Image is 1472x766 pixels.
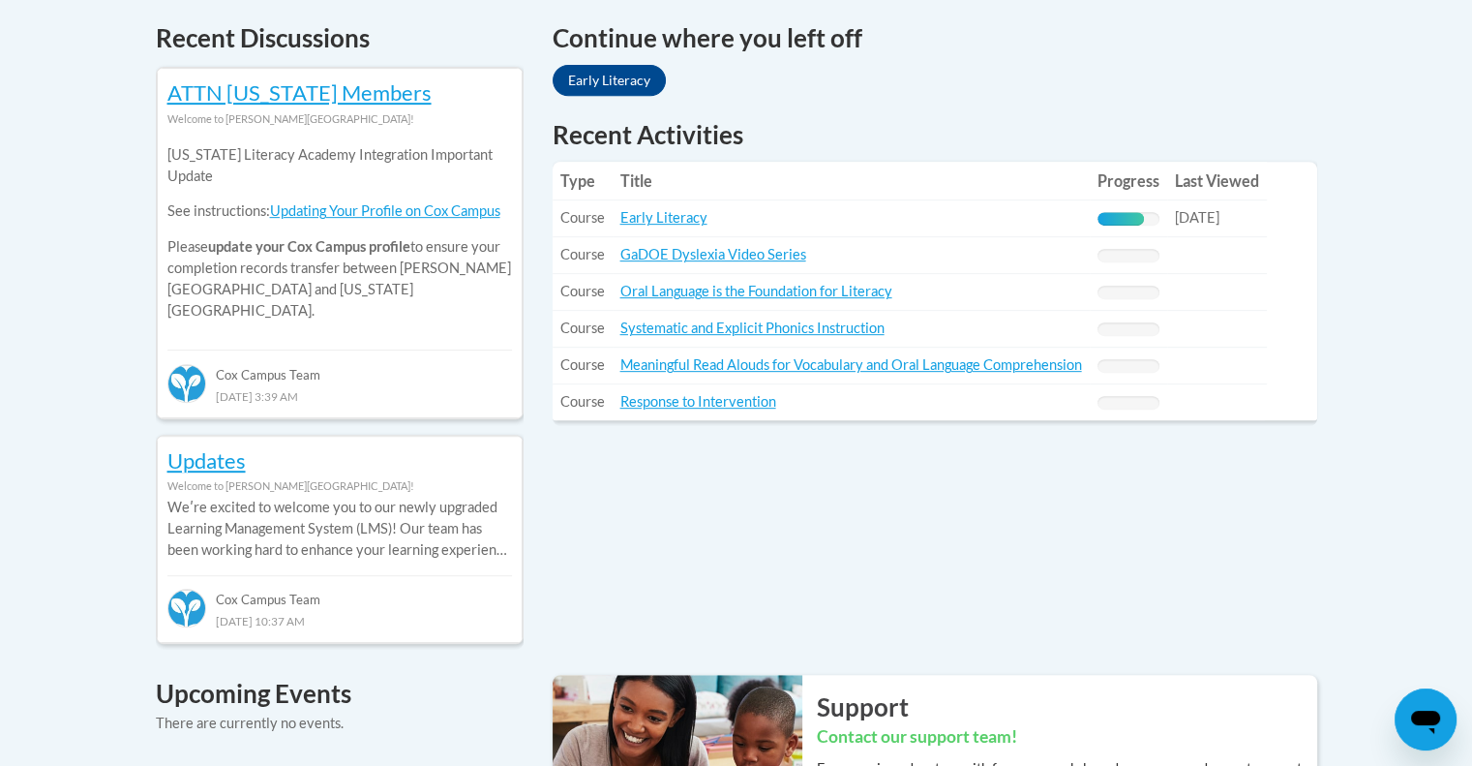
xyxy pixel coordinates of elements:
[553,65,666,96] a: Early Literacy
[1175,209,1219,226] span: [DATE]
[167,610,512,631] div: [DATE] 10:37 AM
[167,200,512,222] p: See instructions:
[167,497,512,561] p: Weʹre excited to welcome you to our newly upgraded Learning Management System (LMS)! Our team has...
[620,320,885,336] a: Systematic and Explicit Phonics Instruction
[167,350,512,384] div: Cox Campus Team
[156,675,524,713] h4: Upcoming Events
[270,202,500,219] a: Updating Your Profile on Cox Campus
[553,162,613,200] th: Type
[553,19,1317,57] h4: Continue where you left off
[1167,162,1267,200] th: Last Viewed
[620,356,1082,373] a: Meaningful Read Alouds for Vocabulary and Oral Language Comprehension
[620,209,707,226] a: Early Literacy
[817,689,1317,724] h2: Support
[167,575,512,610] div: Cox Campus Team
[613,162,1090,200] th: Title
[167,447,246,474] a: Updates
[167,589,206,628] img: Cox Campus Team
[1090,162,1167,200] th: Progress
[560,356,605,373] span: Course
[167,144,512,187] p: [US_STATE] Literacy Academy Integration Important Update
[553,117,1317,152] h1: Recent Activities
[1097,212,1144,226] div: Progress, %
[1395,689,1457,751] iframe: Button to launch messaging window
[817,725,1317,750] h3: Contact our support team!
[208,238,410,255] b: update your Cox Campus profile
[620,283,892,299] a: Oral Language is the Foundation for Literacy
[620,393,776,410] a: Response to Intervention
[560,283,605,299] span: Course
[560,393,605,410] span: Course
[167,130,512,336] div: Please to ensure your completion records transfer between [PERSON_NAME][GEOGRAPHIC_DATA] and [US_...
[620,246,806,262] a: GaDOE Dyslexia Video Series
[156,715,344,731] span: There are currently no events.
[167,385,512,407] div: [DATE] 3:39 AM
[167,108,512,130] div: Welcome to [PERSON_NAME][GEOGRAPHIC_DATA]!
[560,320,605,336] span: Course
[156,19,524,57] h4: Recent Discussions
[560,209,605,226] span: Course
[167,79,432,106] a: ATTN [US_STATE] Members
[167,475,512,497] div: Welcome to [PERSON_NAME][GEOGRAPHIC_DATA]!
[560,246,605,262] span: Course
[167,364,206,403] img: Cox Campus Team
